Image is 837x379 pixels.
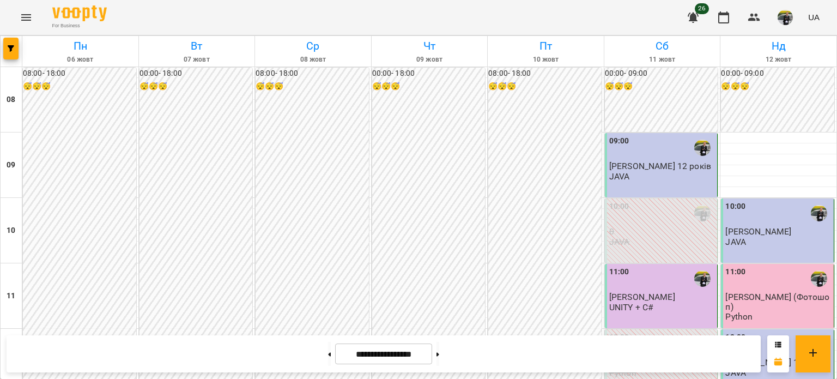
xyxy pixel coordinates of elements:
[7,225,15,237] h6: 10
[23,68,136,80] h6: 08:00 - 18:00
[13,4,39,31] button: Menu
[24,55,137,65] h6: 06 жовт
[372,81,486,93] h6: 😴😴😴
[609,161,711,171] span: [PERSON_NAME] 12 років
[694,205,711,221] img: Антощук Артем
[141,55,253,65] h6: 07 жовт
[694,270,711,287] img: Антощук Артем
[722,55,835,65] h6: 12 жовт
[488,68,602,80] h6: 08:00 - 18:00
[609,172,630,181] p: JAVA
[141,38,253,55] h6: Вт
[725,292,829,311] span: ⁨[PERSON_NAME] (Фотошоп)
[606,38,719,55] h6: Сб
[811,205,827,221] img: Антощук Артем
[373,55,486,65] h6: 09 жовт
[609,266,629,278] label: 11:00
[605,81,718,93] h6: 😴😴😴
[7,94,15,106] h6: 08
[695,3,709,14] span: 26
[725,201,745,213] label: 10:00
[488,81,602,93] h6: 😴😴😴
[725,237,746,246] p: JAVA
[725,266,745,278] label: 11:00
[725,226,791,237] span: [PERSON_NAME]
[256,68,369,80] h6: 08:00 - 18:00
[52,5,107,21] img: Voopty Logo
[721,81,834,93] h6: 😴😴😴
[721,68,834,80] h6: 00:00 - 09:00
[256,81,369,93] h6: 😴😴😴
[7,290,15,302] h6: 11
[7,159,15,171] h6: 09
[609,292,675,302] span: [PERSON_NAME]
[605,68,718,80] h6: 00:00 - 09:00
[52,22,107,29] span: For Business
[808,11,820,23] span: UA
[257,55,369,65] h6: 08 жовт
[722,38,835,55] h6: Нд
[24,38,137,55] h6: Пн
[606,55,719,65] h6: 11 жовт
[139,81,253,93] h6: 😴😴😴
[489,38,602,55] h6: Пт
[694,140,711,156] img: Антощук Артем
[373,38,486,55] h6: Чт
[609,303,653,312] p: UNITY + C#
[725,312,753,321] p: Python
[23,81,136,93] h6: 😴😴😴
[257,38,369,55] h6: Ср
[489,55,602,65] h6: 10 жовт
[804,7,824,27] button: UA
[372,68,486,80] h6: 00:00 - 18:00
[139,68,253,80] h6: 00:00 - 18:00
[609,227,715,236] p: 0
[609,135,629,147] label: 09:00
[811,270,827,287] img: Антощук Артем
[778,10,793,25] img: a92d573242819302f0c564e2a9a4b79e.jpg
[609,201,629,213] label: 10:00
[609,237,630,246] p: JAVA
